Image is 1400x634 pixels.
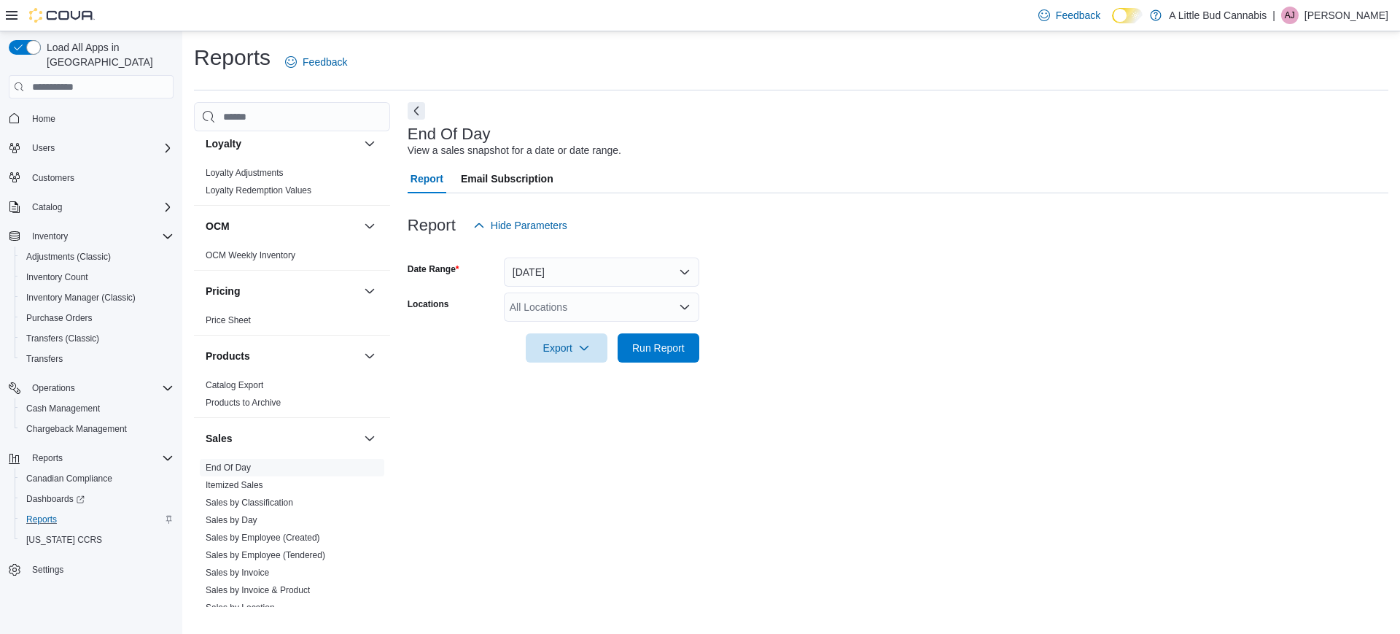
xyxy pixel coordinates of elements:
button: Inventory [3,226,179,247]
span: Export [534,333,599,363]
a: Customers [26,169,80,187]
span: Reports [26,449,174,467]
span: Home [26,109,174,127]
button: Transfers [15,349,179,369]
h3: Pricing [206,284,240,298]
span: Feedback [1056,8,1100,23]
span: Dark Mode [1112,23,1113,24]
a: Transfers (Classic) [20,330,105,347]
a: Feedback [1032,1,1106,30]
div: View a sales snapshot for a date or date range. [408,143,621,158]
a: Sales by Classification [206,498,293,508]
button: Operations [3,378,179,398]
button: Users [26,139,61,157]
div: Amanda Joselin [1281,7,1299,24]
span: [US_STATE] CCRS [26,534,102,546]
button: Inventory Count [15,267,179,287]
a: Cash Management [20,400,106,417]
a: Settings [26,561,69,579]
button: Products [206,349,358,363]
h3: End Of Day [408,125,491,143]
button: Customers [3,167,179,188]
span: Adjustments (Classic) [26,251,111,263]
span: Settings [26,560,174,579]
a: Itemized Sales [206,480,263,490]
button: Catalog [3,197,179,217]
span: Canadian Compliance [20,470,174,487]
a: Feedback [279,47,353,77]
span: Email Subscription [461,164,553,193]
button: Catalog [26,198,68,216]
a: Dashboards [20,490,90,508]
button: Pricing [206,284,358,298]
span: Hide Parameters [491,218,567,233]
a: Transfers [20,350,69,368]
button: Loyalty [206,136,358,151]
button: Open list of options [679,301,691,313]
span: Load All Apps in [GEOGRAPHIC_DATA] [41,40,174,69]
span: Inventory [32,231,68,242]
div: Loyalty [194,164,390,205]
button: Run Report [618,333,699,363]
h3: Loyalty [206,136,241,151]
a: Sales by Location [206,603,275,613]
span: Price Sheet [206,314,251,326]
div: Products [194,376,390,417]
span: Sales by Invoice & Product [206,584,310,596]
span: Chargeback Management [26,423,127,435]
p: | [1272,7,1275,24]
div: Pricing [194,312,390,335]
span: Itemized Sales [206,479,263,491]
button: Operations [26,379,81,397]
a: End Of Day [206,463,251,473]
div: OCM [194,247,390,270]
span: Transfers (Classic) [20,330,174,347]
span: Cash Management [20,400,174,417]
button: [DATE] [504,258,699,287]
span: Home [32,113,55,125]
span: Transfers [26,353,63,365]
span: Inventory Manager (Classic) [20,289,174,306]
button: Cash Management [15,398,179,419]
button: Hide Parameters [467,211,573,240]
button: OCM [361,217,378,235]
a: Canadian Compliance [20,470,118,487]
span: Customers [32,172,74,184]
span: Customers [26,169,174,187]
a: Sales by Invoice & Product [206,585,310,595]
button: Settings [3,559,179,580]
a: Dashboards [15,489,179,509]
span: Canadian Compliance [26,473,112,484]
h3: Products [206,349,250,363]
h3: Sales [206,431,233,446]
a: Products to Archive [206,398,281,408]
span: Loyalty Adjustments [206,167,284,179]
button: Export [526,333,607,363]
button: Home [3,107,179,128]
span: Transfers (Classic) [26,333,99,344]
span: Operations [26,379,174,397]
span: Settings [32,564,63,576]
span: Catalog [26,198,174,216]
a: Sales by Employee (Created) [206,533,320,543]
span: Chargeback Management [20,420,174,438]
label: Locations [408,298,449,310]
button: Transfers (Classic) [15,328,179,349]
img: Cova [29,8,95,23]
span: Reports [32,452,63,464]
button: Reports [15,509,179,530]
h3: OCM [206,219,230,233]
a: Sales by Day [206,515,257,525]
a: Loyalty Adjustments [206,168,284,178]
button: Loyalty [361,135,378,152]
button: Products [361,347,378,365]
button: Adjustments (Classic) [15,247,179,267]
button: Next [408,102,425,120]
a: Reports [20,511,63,528]
span: Sales by Employee (Tendered) [206,549,325,561]
a: OCM Weekly Inventory [206,250,295,260]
